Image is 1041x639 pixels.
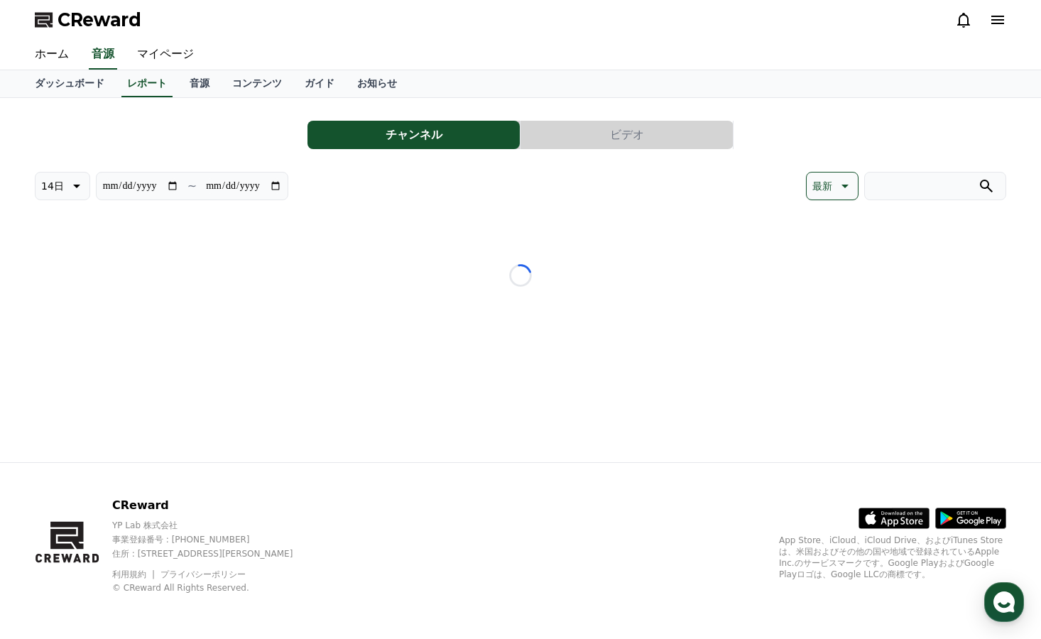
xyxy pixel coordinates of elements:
[58,9,141,31] span: CReward
[520,121,734,149] a: ビデオ
[779,535,1006,580] p: App Store、iCloud、iCloud Drive、およびiTunes Storeは、米国およびその他の国や地域で登録されているApple Inc.のサービスマークです。Google P...
[112,520,317,531] p: YP Lab 株式会社
[346,70,408,97] a: お知らせ
[178,70,221,97] a: 音源
[187,177,197,195] p: ~
[221,70,293,97] a: コンテンツ
[41,176,64,196] p: 14日
[307,121,520,149] button: チャンネル
[160,569,246,579] a: プライバシーポリシー
[112,569,157,579] a: 利用規約
[89,40,117,70] a: 音源
[35,172,90,200] button: 14日
[812,176,832,196] p: 最新
[121,70,173,97] a: レポート
[112,534,317,545] p: 事業登録番号 : [PHONE_NUMBER]
[307,121,520,149] a: チャンネル
[112,497,317,514] p: CReward
[35,9,141,31] a: CReward
[806,172,859,200] button: 最新
[126,40,205,70] a: マイページ
[23,70,116,97] a: ダッシュボード
[112,548,317,559] p: 住所 : [STREET_ADDRESS][PERSON_NAME]
[23,40,80,70] a: ホーム
[112,582,317,594] p: © CReward All Rights Reserved.
[520,121,733,149] button: ビデオ
[293,70,346,97] a: ガイド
